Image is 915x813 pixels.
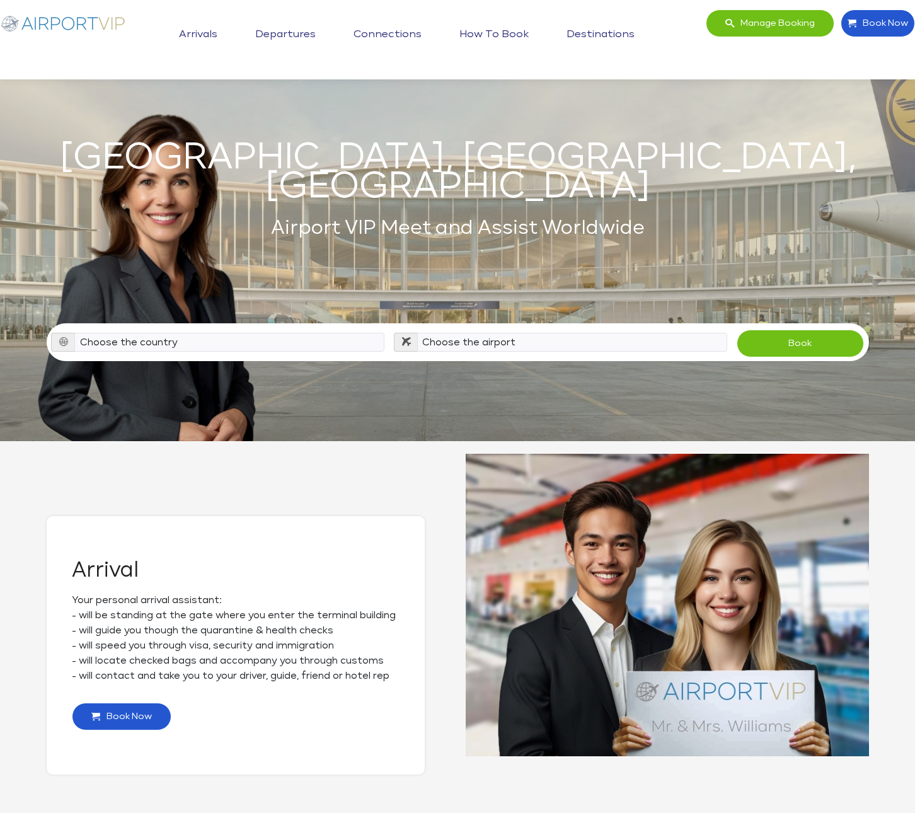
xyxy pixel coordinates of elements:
a: How to book [456,19,532,50]
a: Arrivals [176,19,221,50]
span: Book Now [856,10,908,37]
button: Book [737,330,865,357]
span: Manage booking [734,10,815,37]
h2: Airport VIP Meet and Assist Worldwide [47,214,869,243]
a: Connections [350,19,425,50]
a: Destinations [563,19,638,50]
h1: [GEOGRAPHIC_DATA], [GEOGRAPHIC_DATA], [GEOGRAPHIC_DATA] [47,144,869,202]
p: Your personal arrival assistant: - will be standing at the gate where you enter the terminal buil... [72,593,400,638]
h2: Arrival [72,560,400,580]
a: Departures [252,19,319,50]
a: Book Now [72,703,171,730]
span: Book Now [100,703,152,730]
a: Book Now [841,9,915,37]
a: Manage booking [706,9,834,37]
p: - will speed you through visa, security and immigration - will locate checked bags and accompany ... [72,638,400,684]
